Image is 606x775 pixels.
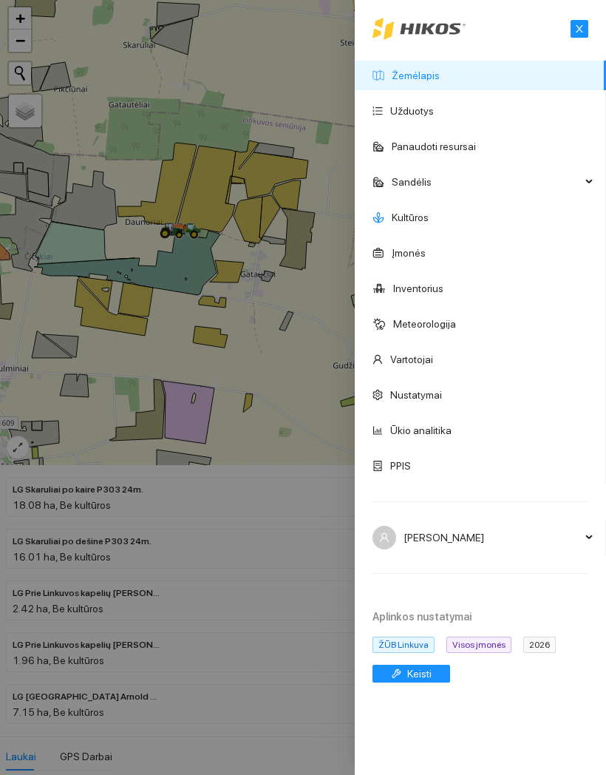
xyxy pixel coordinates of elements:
[379,532,389,543] span: user
[446,637,511,653] span: Visos įmonės
[372,637,435,653] span: ŽŪB Linkuva
[571,20,588,38] button: close
[392,141,476,152] a: Panaudoti resursai
[390,353,433,365] a: Vartotojai
[393,318,456,330] a: Meteorologija
[392,211,429,223] a: Kultūros
[390,105,434,117] a: Užduotys
[372,665,450,683] button: toolKeisti
[391,669,401,680] span: tool
[390,460,411,472] a: PPIS
[571,24,588,34] span: close
[392,167,581,197] span: Sandėlis
[392,70,440,81] a: Žemėlapis
[407,666,432,682] span: Keisti
[523,637,556,653] span: 2026
[393,282,443,294] a: Inventorius
[390,424,452,436] a: Ūkio analitika
[392,247,426,259] a: Įmonės
[372,611,471,623] strong: Aplinkos nustatymai
[404,523,581,552] span: [PERSON_NAME]
[390,389,442,401] a: Nustatymai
